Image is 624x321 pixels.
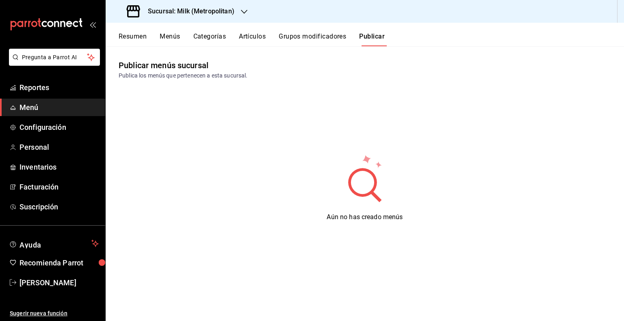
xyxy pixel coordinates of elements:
[119,32,147,46] button: Resumen
[19,257,99,268] span: Recomienda Parrot
[22,53,87,62] span: Pregunta a Parrot AI
[141,6,234,16] h3: Sucursal: Milk (Metropolitan)
[279,32,346,46] button: Grupos modificadores
[6,59,100,67] a: Pregunta a Parrot AI
[327,213,403,221] span: Aún no has creado menús
[19,162,99,172] span: Inventarios
[19,201,99,212] span: Suscripción
[160,32,180,46] button: Menús
[89,21,96,28] button: open_drawer_menu
[193,32,226,46] button: Categorías
[10,309,99,318] span: Sugerir nueva función
[239,32,266,46] button: Artículos
[119,71,611,80] div: Publica los menús que pertenecen a esta sucursal.
[19,181,99,192] span: Facturación
[19,102,99,113] span: Menú
[359,32,385,46] button: Publicar
[19,122,99,133] span: Configuración
[9,49,100,66] button: Pregunta a Parrot AI
[119,59,208,71] div: Publicar menús sucursal
[19,277,99,288] span: [PERSON_NAME]
[19,239,88,248] span: Ayuda
[19,82,99,93] span: Reportes
[19,142,99,153] span: Personal
[119,32,624,46] div: navigation tabs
